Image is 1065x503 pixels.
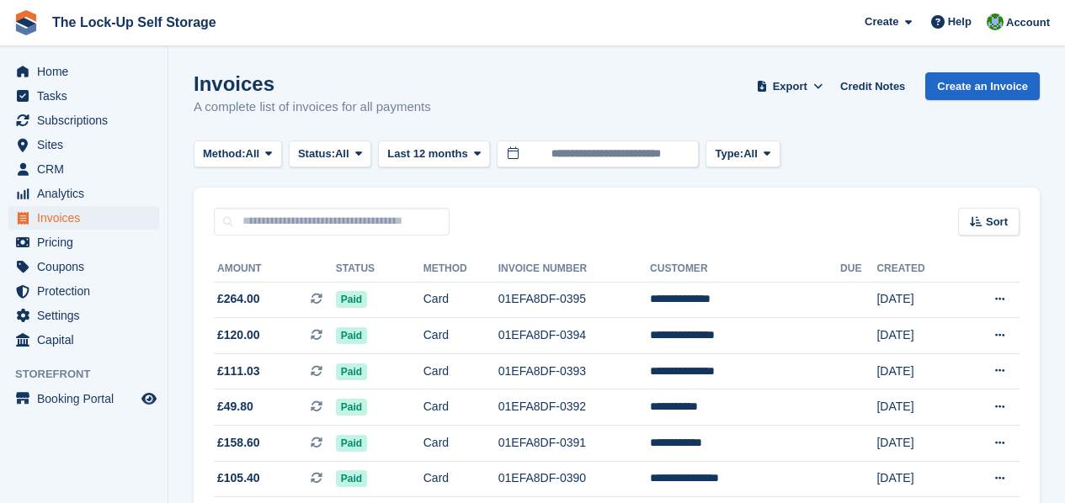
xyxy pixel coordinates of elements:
[194,98,431,117] p: A complete list of invoices for all payments
[865,13,898,30] span: Create
[706,140,780,168] button: Type: All
[336,363,367,380] span: Paid
[715,146,743,162] span: Type:
[289,140,371,168] button: Status: All
[840,256,876,283] th: Due
[498,461,650,497] td: 01EFA8DF-0390
[8,109,159,132] a: menu
[217,434,260,452] span: £158.60
[37,182,138,205] span: Analytics
[37,133,138,156] span: Sites
[13,10,39,35] img: stora-icon-8386f47178a22dfd0bd8f6a31ec36ba5ce8667c1dd55bd0f319d3a0aa187defe.svg
[423,318,498,354] td: Card
[423,256,498,283] th: Method
[876,282,959,318] td: [DATE]
[423,461,498,497] td: Card
[8,328,159,352] a: menu
[743,146,758,162] span: All
[498,426,650,462] td: 01EFA8DF-0391
[8,133,159,156] a: menu
[217,326,260,344] span: £120.00
[753,72,827,100] button: Export
[335,146,349,162] span: All
[876,256,959,283] th: Created
[986,214,1008,230] span: Sort
[139,389,159,409] a: Preview store
[8,387,159,410] a: menu
[37,84,138,108] span: Tasks
[8,230,159,254] a: menu
[387,146,467,162] span: Last 12 months
[948,13,972,30] span: Help
[876,353,959,389] td: [DATE]
[8,206,159,230] a: menu
[217,363,260,380] span: £111.03
[423,389,498,426] td: Card
[45,8,223,36] a: The Lock-Up Self Storage
[876,461,959,497] td: [DATE]
[987,13,1004,30] img: Andrew Beer
[925,72,1040,100] a: Create an Invoice
[833,72,912,100] a: Credit Notes
[423,353,498,389] td: Card
[336,435,367,452] span: Paid
[876,318,959,354] td: [DATE]
[876,389,959,426] td: [DATE]
[203,146,246,162] span: Method:
[336,291,367,308] span: Paid
[37,60,138,83] span: Home
[336,399,367,416] span: Paid
[498,353,650,389] td: 01EFA8DF-0393
[37,109,138,132] span: Subscriptions
[423,282,498,318] td: Card
[1006,14,1050,31] span: Account
[15,366,168,383] span: Storefront
[498,389,650,426] td: 01EFA8DF-0392
[498,318,650,354] td: 01EFA8DF-0394
[217,469,260,487] span: £105.40
[37,328,138,352] span: Capital
[8,279,159,303] a: menu
[8,84,159,108] a: menu
[214,256,336,283] th: Amount
[8,304,159,327] a: menu
[217,398,253,416] span: £49.80
[8,255,159,278] a: menu
[37,255,138,278] span: Coupons
[246,146,260,162] span: All
[37,206,138,230] span: Invoices
[498,256,650,283] th: Invoice Number
[336,256,423,283] th: Status
[423,426,498,462] td: Card
[8,182,159,205] a: menu
[498,282,650,318] td: 01EFA8DF-0395
[773,78,807,95] span: Export
[298,146,335,162] span: Status:
[194,72,431,95] h1: Invoices
[37,230,138,254] span: Pricing
[8,157,159,181] a: menu
[876,426,959,462] td: [DATE]
[336,470,367,487] span: Paid
[336,327,367,344] span: Paid
[37,157,138,181] span: CRM
[37,279,138,303] span: Protection
[217,290,260,308] span: £264.00
[194,140,282,168] button: Method: All
[8,60,159,83] a: menu
[37,304,138,327] span: Settings
[37,387,138,410] span: Booking Portal
[650,256,840,283] th: Customer
[378,140,490,168] button: Last 12 months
